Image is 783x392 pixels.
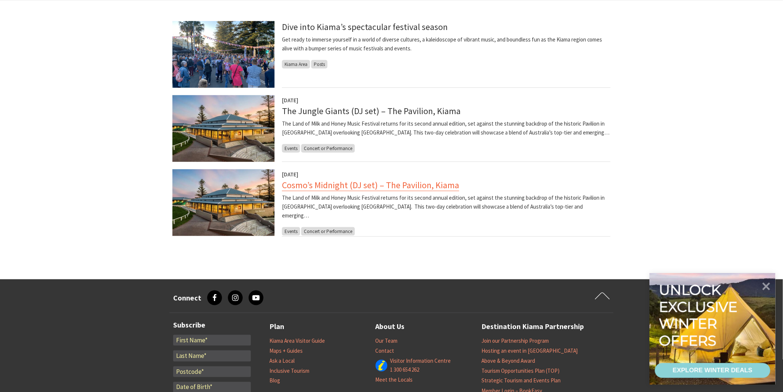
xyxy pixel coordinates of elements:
[301,227,355,236] span: Concert or Performance
[301,144,355,153] span: Concert or Performance
[173,351,251,362] input: Last Name*
[173,320,251,329] h3: Subscribe
[172,169,275,236] img: Land of Milk an Honey Festival
[269,337,325,345] a: Kiama Area Visitor Guide
[390,357,451,365] a: Visitor Information Centre
[173,335,251,346] input: First Name*
[173,366,251,378] input: Postcode*
[269,347,303,355] a: Maps + Guides
[282,105,461,117] a: The Jungle Giants (DJ set) – The Pavilion, Kiama
[376,337,398,345] a: Our Team
[282,227,300,236] span: Events
[269,320,284,333] a: Plan
[481,367,559,375] a: Tourism Opportunities Plan (TOP)
[311,60,327,69] span: Posts
[673,363,752,378] div: EXPLORE WINTER DEALS
[282,21,448,33] a: Dive into Kiama’s spectacular festival season
[269,377,280,385] a: Blog
[481,357,535,365] a: Above & Beyond Award
[481,337,549,345] a: Join our Partnership Program
[282,144,300,153] span: Events
[390,366,420,373] a: 1 300 654 262
[659,282,741,349] div: Unlock exclusive winter offers
[269,367,309,375] a: Inclusive Tourism
[282,60,310,69] span: Kiama Area
[376,320,405,333] a: About Us
[376,376,413,383] a: Meet the Locals
[481,320,584,333] a: Destination Kiama Partnership
[282,179,459,191] a: Cosmo’s Midnight (DJ set) – The Pavilion, Kiama
[269,357,295,365] a: Ask a Local
[282,193,611,220] p: The Land of Milk and Honey Music Festival returns for its second annual edition, set against the ...
[172,21,275,88] img: Kiama Street Festival Terralong Street
[376,347,394,355] a: Contact
[655,363,770,378] a: EXPLORE WINTER DEALS
[172,95,275,162] img: Land of Milk an Honey Festival
[282,35,611,53] p: Get ready to immerse yourself in a world of diverse cultures, a kaleidoscope of vibrant music, an...
[282,119,611,137] p: The Land of Milk and Honey Music Festival returns for its second annual edition, set against the ...
[282,97,298,104] span: [DATE]
[481,377,561,385] a: Strategic Tourism and Events Plan
[173,293,201,302] h3: Connect
[282,171,298,178] span: [DATE]
[481,347,578,355] a: Hosting an event in [GEOGRAPHIC_DATA]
